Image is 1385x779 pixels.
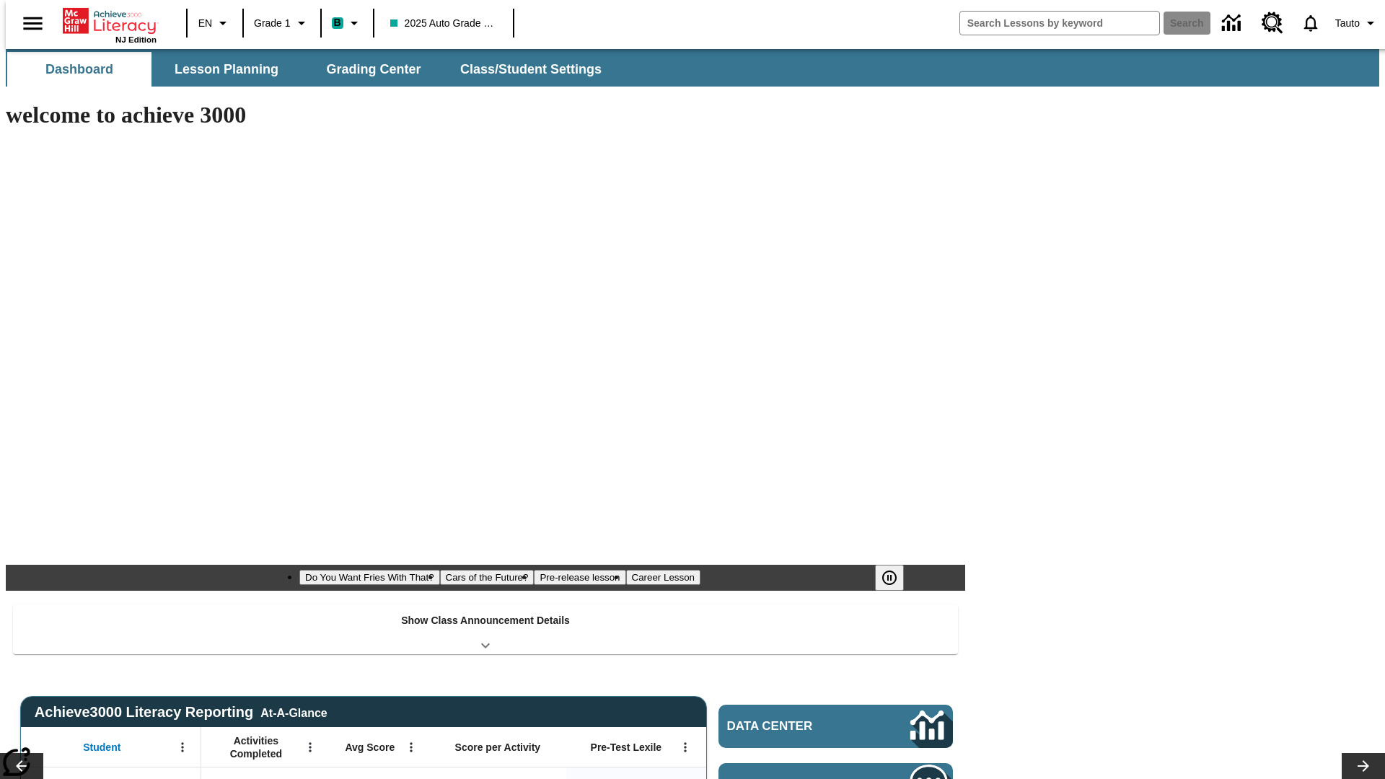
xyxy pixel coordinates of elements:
a: Data Center [718,705,953,748]
button: Open side menu [12,2,54,45]
span: EN [198,16,212,31]
a: Resource Center, Will open in new tab [1253,4,1292,43]
button: Profile/Settings [1329,10,1385,36]
button: Slide 3 Pre-release lesson [534,570,625,585]
button: Class/Student Settings [449,52,613,87]
div: At-A-Glance [260,704,327,720]
h1: welcome to achieve 3000 [6,102,965,128]
span: 2025 Auto Grade 1 A [390,16,497,31]
input: search field [960,12,1159,35]
span: Pre-Test Lexile [591,741,662,754]
button: Pause [875,565,904,591]
button: Open Menu [674,736,696,758]
div: Home [63,5,157,44]
a: Home [63,6,157,35]
p: Show Class Announcement Details [401,613,570,628]
button: Language: EN, Select a language [192,10,238,36]
a: Notifications [1292,4,1329,42]
span: Score per Activity [455,741,541,754]
span: Activities Completed [208,734,304,760]
span: B [334,14,341,32]
span: Data Center [727,719,862,734]
div: Pause [875,565,918,591]
span: NJ Edition [115,35,157,44]
button: Lesson carousel, Next [1342,753,1385,779]
div: SubNavbar [6,52,615,87]
button: Grading Center [302,52,446,87]
span: Tauto [1335,16,1360,31]
button: Slide 4 Career Lesson [626,570,700,585]
button: Boost Class color is teal. Change class color [326,10,369,36]
span: Student [83,741,120,754]
button: Lesson Planning [154,52,299,87]
a: Data Center [1213,4,1253,43]
button: Open Menu [400,736,422,758]
div: SubNavbar [6,49,1379,87]
span: Avg Score [345,741,395,754]
button: Grade: Grade 1, Select a grade [248,10,316,36]
button: Open Menu [299,736,321,758]
span: Grade 1 [254,16,291,31]
button: Open Menu [172,736,193,758]
button: Slide 1 Do You Want Fries With That? [299,570,440,585]
button: Slide 2 Cars of the Future? [440,570,535,585]
span: Achieve3000 Literacy Reporting [35,704,327,721]
div: Show Class Announcement Details [13,604,958,654]
button: Dashboard [7,52,151,87]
